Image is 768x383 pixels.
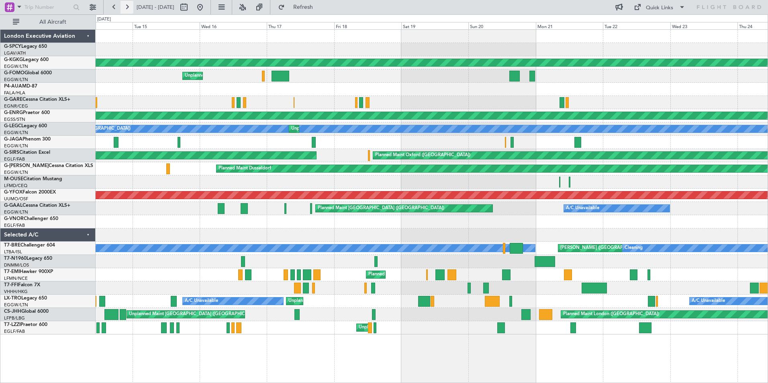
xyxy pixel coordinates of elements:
[4,256,52,261] a: T7-N1960Legacy 650
[4,296,21,301] span: LX-TRO
[4,322,47,327] a: T7-LZZIPraetor 600
[274,1,323,14] button: Refresh
[4,302,28,308] a: EGGW/LTN
[536,22,603,29] div: Mon 21
[4,249,22,255] a: LTBA/ISL
[25,1,71,13] input: Trip Number
[4,90,25,96] a: FALA/HLA
[4,177,23,181] span: M-OUSE
[560,242,683,254] div: [PERSON_NAME] ([GEOGRAPHIC_DATA][PERSON_NAME])
[219,163,271,175] div: Planned Maint Dusseldorf
[185,70,294,82] div: Unplanned Maint [US_STATE] ([GEOGRAPHIC_DATA])
[4,328,25,334] a: EGLF/FAB
[4,150,50,155] a: G-SIRSCitation Excel
[630,1,689,14] button: Quick Links
[4,203,70,208] a: G-GAALCessna Citation XLS+
[4,256,27,261] span: T7-N1960
[4,84,37,89] a: P4-AUAMD-87
[4,137,22,142] span: G-JAGA
[4,283,40,287] a: T7-FFIFalcon 7X
[21,19,85,25] span: All Aircraft
[129,308,261,320] div: Unplanned Maint [GEOGRAPHIC_DATA] ([GEOGRAPHIC_DATA])
[4,63,28,69] a: EGGW/LTN
[468,22,535,29] div: Sun 20
[286,4,320,10] span: Refresh
[625,242,643,254] div: Cleaning
[4,222,25,228] a: EGLF/FAB
[9,16,87,29] button: All Aircraft
[291,123,423,135] div: Unplanned Maint [GEOGRAPHIC_DATA] ([GEOGRAPHIC_DATA])
[4,289,28,295] a: VHHH/HKG
[4,137,51,142] a: G-JAGAPhenom 300
[4,44,21,49] span: G-SPCY
[4,116,25,122] a: EGSS/STN
[4,243,20,248] span: T7-BRE
[4,110,50,115] a: G-ENRGPraetor 600
[4,84,22,89] span: P4-AUA
[4,97,22,102] span: G-GARE
[692,295,725,307] div: A/C Unavailable
[4,196,28,202] a: UUMO/OSF
[4,71,25,75] span: G-FOMO
[670,22,737,29] div: Wed 23
[4,269,53,274] a: T7-EMIHawker 900XP
[368,269,435,281] div: Planned Maint [PERSON_NAME]
[200,22,267,29] div: Wed 16
[4,269,20,274] span: T7-EMI
[4,97,70,102] a: G-GARECessna Citation XLS+
[4,177,62,181] a: M-OUSECitation Mustang
[4,309,21,314] span: CS-JHH
[4,262,29,268] a: DNMM/LOS
[375,149,470,161] div: Planned Maint Oxford ([GEOGRAPHIC_DATA])
[4,163,93,168] a: G-[PERSON_NAME]Cessna Citation XLS
[185,295,218,307] div: A/C Unavailable
[401,22,468,29] div: Sat 19
[4,124,21,128] span: G-LEGC
[566,202,599,214] div: A/C Unavailable
[4,150,19,155] span: G-SIRS
[563,308,659,320] div: Planned Maint London ([GEOGRAPHIC_DATA])
[4,169,28,175] a: EGGW/LTN
[4,190,56,195] a: G-YFOXFalcon 2000EX
[4,50,26,56] a: LGAV/ATH
[359,322,491,334] div: Unplanned Maint [GEOGRAPHIC_DATA] ([GEOGRAPHIC_DATA])
[4,243,55,248] a: T7-BREChallenger 604
[4,203,22,208] span: G-GAAL
[133,22,200,29] div: Tue 15
[4,77,28,83] a: EGGW/LTN
[4,130,28,136] a: EGGW/LTN
[4,124,47,128] a: G-LEGCLegacy 600
[4,57,49,62] a: G-KGKGLegacy 600
[4,283,18,287] span: T7-FFI
[4,216,24,221] span: G-VNOR
[137,4,174,11] span: [DATE] - [DATE]
[4,156,25,162] a: EGLF/FAB
[4,183,27,189] a: LFMD/CEQ
[4,190,22,195] span: G-YFOX
[4,163,49,168] span: G-[PERSON_NAME]
[4,57,23,62] span: G-KGKG
[4,71,52,75] a: G-FOMOGlobal 6000
[4,275,28,281] a: LFMN/NCE
[318,202,444,214] div: Planned Maint [GEOGRAPHIC_DATA] ([GEOGRAPHIC_DATA])
[603,22,670,29] div: Tue 22
[4,216,58,221] a: G-VNORChallenger 650
[4,315,25,321] a: LFPB/LBG
[267,22,334,29] div: Thu 17
[646,4,673,12] div: Quick Links
[4,143,28,149] a: EGGW/LTN
[4,110,23,115] span: G-ENRG
[4,103,28,109] a: EGNR/CEG
[288,295,347,307] div: Unplanned Maint Dusseldorf
[65,22,132,29] div: Mon 14
[4,44,47,49] a: G-SPCYLegacy 650
[97,16,111,23] div: [DATE]
[334,22,401,29] div: Fri 18
[4,322,20,327] span: T7-LZZI
[4,209,28,215] a: EGGW/LTN
[4,309,49,314] a: CS-JHHGlobal 6000
[4,296,47,301] a: LX-TROLegacy 650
